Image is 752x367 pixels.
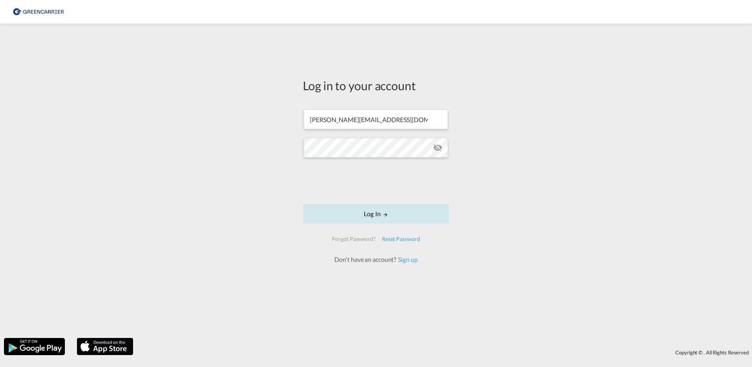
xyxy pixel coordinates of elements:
[326,255,426,264] div: Don't have an account?
[303,204,449,224] button: LOGIN
[304,109,448,129] input: Enter email/phone number
[316,165,436,196] iframe: reCAPTCHA
[12,3,65,21] img: 8cf206808afe11efa76fcd1e3d746489.png
[396,256,417,263] a: Sign up
[379,232,423,246] div: Reset Password
[3,337,66,356] img: google.png
[137,346,752,359] div: Copyright © . All Rights Reserved
[329,232,378,246] div: Forgot Password?
[433,143,442,152] md-icon: icon-eye-off
[76,337,134,356] img: apple.png
[303,77,449,94] div: Log in to your account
